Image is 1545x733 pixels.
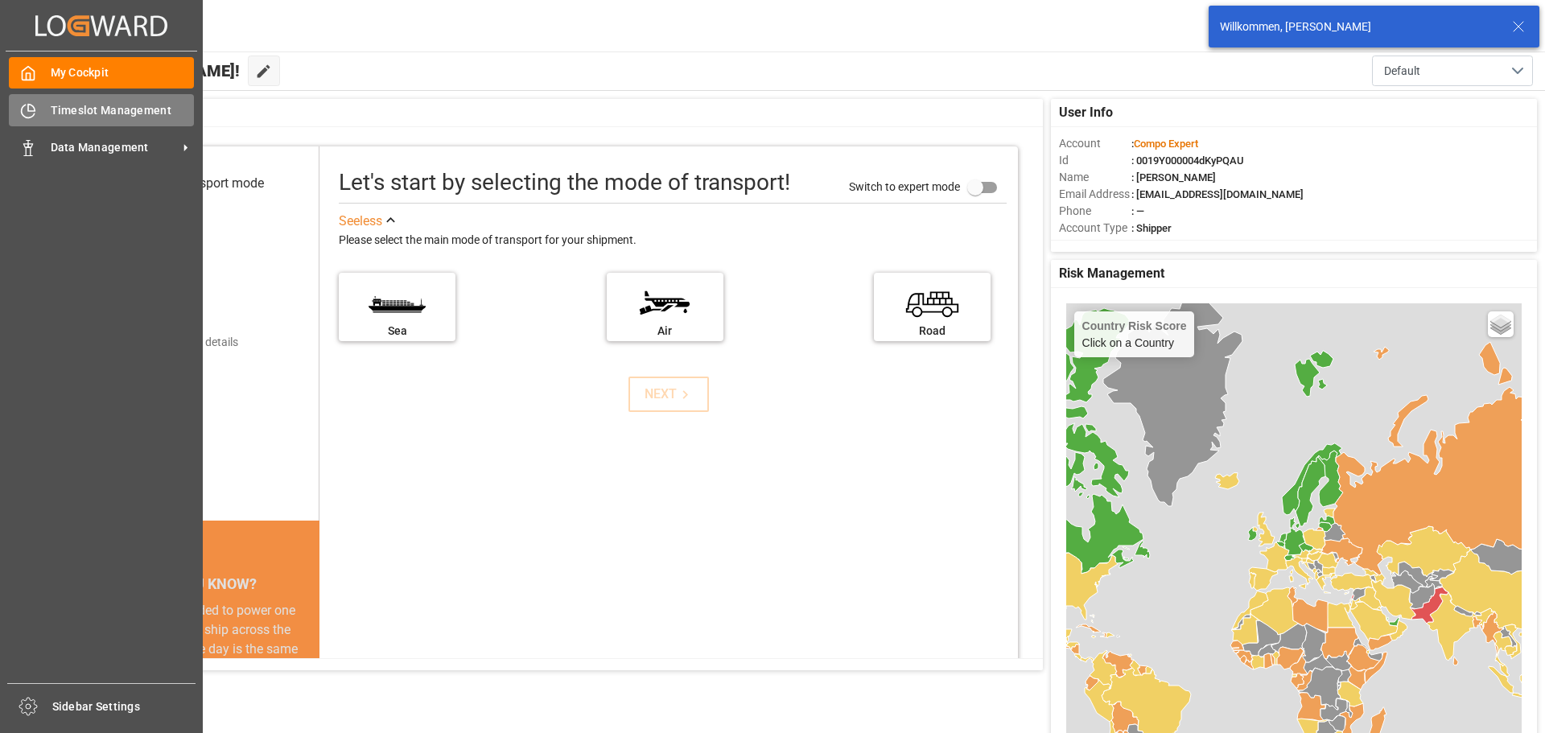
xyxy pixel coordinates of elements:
[1082,319,1187,332] h4: Country Risk Score
[1059,203,1131,220] span: Phone
[1059,220,1131,237] span: Account Type
[1131,154,1244,167] span: : 0019Y000004dKyPQAU
[339,231,1007,250] div: Please select the main mode of transport for your shipment.
[849,179,960,192] span: Switch to expert mode
[645,385,694,404] div: NEXT
[339,166,790,200] div: Let's start by selecting the mode of transport!
[615,323,715,340] div: Air
[1131,171,1216,183] span: : [PERSON_NAME]
[51,64,195,81] span: My Cockpit
[87,567,319,601] div: DID YOU KNOW?
[1372,56,1533,86] button: open menu
[51,102,195,119] span: Timeslot Management
[1488,311,1514,337] a: Layers
[67,56,240,86] span: Hello [PERSON_NAME]!
[1059,135,1131,152] span: Account
[1384,63,1420,80] span: Default
[339,212,382,231] div: See less
[51,139,178,156] span: Data Management
[1059,152,1131,169] span: Id
[1082,319,1187,349] div: Click on a Country
[1059,186,1131,203] span: Email Address
[1131,188,1304,200] span: : [EMAIL_ADDRESS][DOMAIN_NAME]
[1059,264,1164,283] span: Risk Management
[347,323,447,340] div: Sea
[1131,138,1198,150] span: :
[1059,103,1113,122] span: User Info
[9,94,194,126] a: Timeslot Management
[1059,169,1131,186] span: Name
[1131,205,1144,217] span: : —
[52,698,196,715] span: Sidebar Settings
[106,601,300,717] div: The energy needed to power one large container ship across the ocean in a single day is the same ...
[628,377,709,412] button: NEXT
[1220,19,1497,35] div: Willkommen, [PERSON_NAME]
[9,57,194,89] a: My Cockpit
[1131,222,1172,234] span: : Shipper
[1134,138,1198,150] span: Compo Expert
[882,323,983,340] div: Road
